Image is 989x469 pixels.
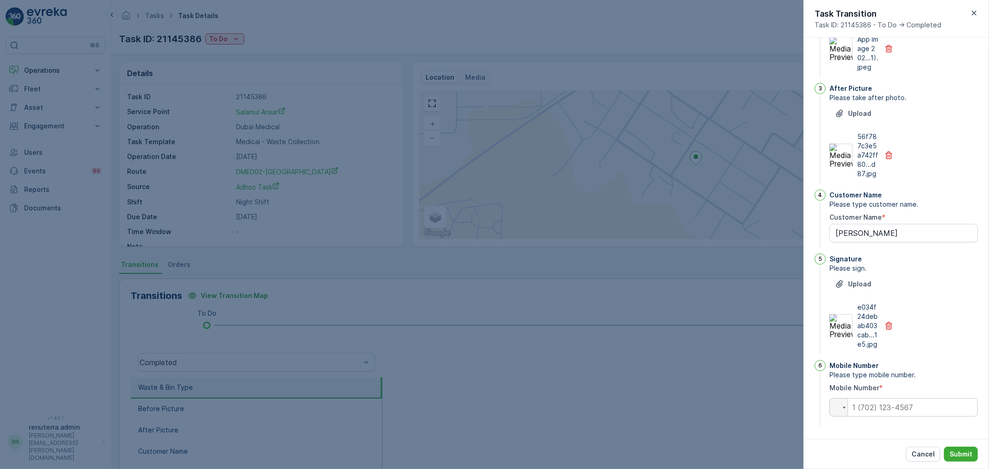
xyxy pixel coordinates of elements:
div: 5 [815,254,826,265]
span: Please type customer name. [829,200,978,209]
p: WhatsApp Image 202...1).jpeg [857,25,879,72]
span: Please take after photo. [829,93,978,102]
span: Please sign. [829,264,978,273]
button: Upload File [829,277,877,292]
span: Please type mobile number. [829,370,978,380]
p: Upload [848,279,871,289]
button: Submit [944,447,978,462]
div: 4 [815,190,826,201]
p: Submit [950,450,972,459]
img: Media Preview [829,314,853,337]
img: Media Preview [829,144,853,167]
div: 3 [815,83,826,94]
label: Mobile Number [829,384,879,392]
button: Upload File [829,106,877,121]
div: 6 [815,360,826,371]
p: After Picture [829,84,872,93]
p: Mobile Number [829,361,879,370]
img: Media Preview [829,37,853,60]
p: Customer Name [829,190,882,200]
input: 1 (702) 123-4567 [829,398,978,417]
p: Upload [848,109,871,118]
span: Task ID: 21145386 - To Do -> Completed [815,20,941,30]
p: e034f24debab403cab...1e5.jpg [857,303,879,349]
button: Cancel [906,447,940,462]
p: Signature [829,254,862,264]
label: Customer Name [829,213,882,221]
p: Cancel [912,450,935,459]
p: 56f787c3e5a742ff80...d87.jpg [857,132,879,178]
p: Task Transition [815,7,941,20]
